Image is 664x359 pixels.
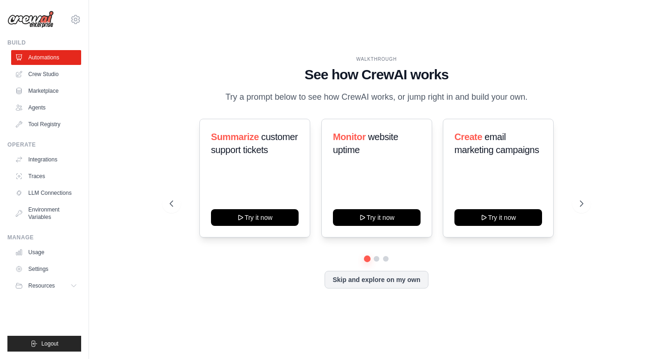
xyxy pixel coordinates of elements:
button: Try it now [454,209,542,226]
a: Traces [11,169,81,184]
button: Resources [11,278,81,293]
h1: See how CrewAI works [170,66,584,83]
button: Logout [7,336,81,352]
div: Manage [7,234,81,241]
div: WALKTHROUGH [170,56,584,63]
button: Try it now [333,209,421,226]
a: LLM Connections [11,186,81,200]
span: customer support tickets [211,132,298,155]
img: Logo [7,11,54,28]
span: Summarize [211,132,259,142]
a: Environment Variables [11,202,81,224]
a: Automations [11,50,81,65]
a: Tool Registry [11,117,81,132]
button: Try it now [211,209,299,226]
span: Monitor [333,132,366,142]
span: website uptime [333,132,398,155]
div: Build [7,39,81,46]
a: Settings [11,262,81,276]
span: Create [454,132,482,142]
p: Try a prompt below to see how CrewAI works, or jump right in and build your own. [221,90,532,104]
button: Skip and explore on my own [325,271,428,288]
a: Usage [11,245,81,260]
a: Crew Studio [11,67,81,82]
a: Marketplace [11,83,81,98]
span: email marketing campaigns [454,132,539,155]
div: Operate [7,141,81,148]
span: Resources [28,282,55,289]
a: Integrations [11,152,81,167]
span: Logout [41,340,58,347]
a: Agents [11,100,81,115]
